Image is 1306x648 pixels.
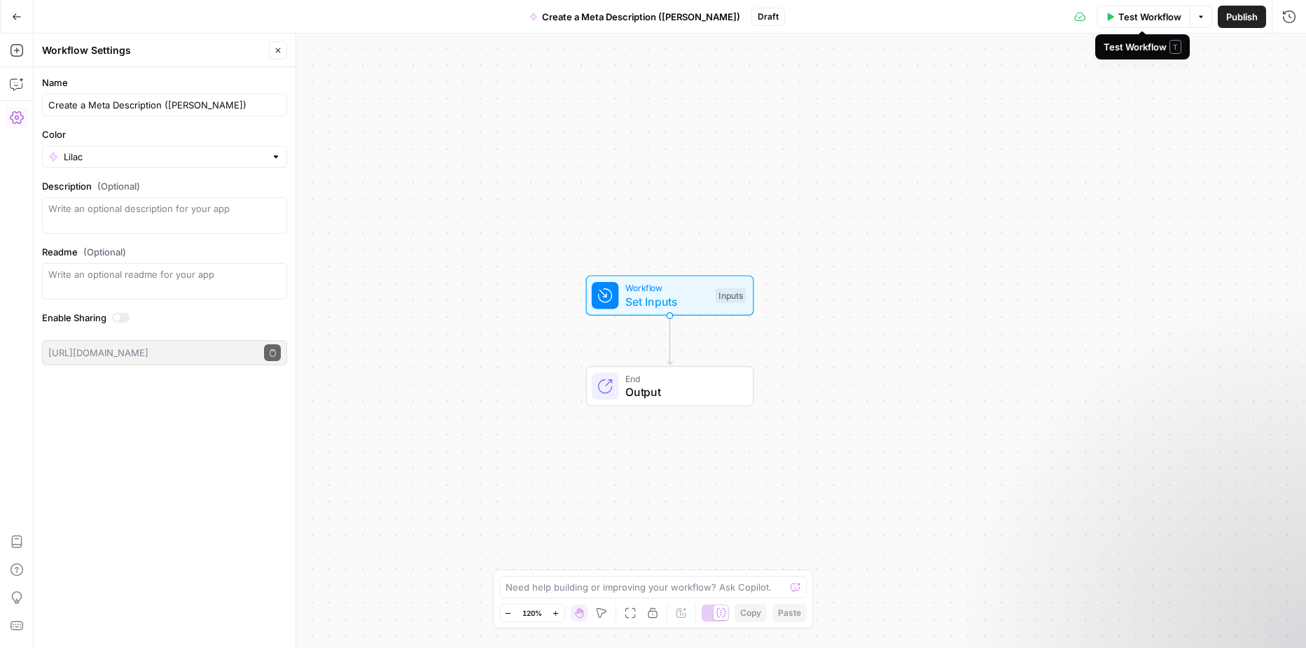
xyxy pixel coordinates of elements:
[625,281,709,295] span: Workflow
[42,311,287,325] label: Enable Sharing
[42,76,287,90] label: Name
[64,150,265,164] input: Lilac
[540,366,800,407] div: EndOutput
[1097,6,1190,28] button: Test Workflow
[42,43,265,57] div: Workflow Settings
[625,293,709,310] span: Set Inputs
[625,383,739,400] span: Output
[1218,6,1266,28] button: Publish
[740,607,761,619] span: Copy
[42,245,287,259] label: Readme
[521,6,749,28] button: Create a Meta Description ([PERSON_NAME])
[48,98,281,112] input: Untitled
[1104,40,1181,54] div: Test Workflow
[522,607,542,619] span: 120%
[97,179,140,193] span: (Optional)
[772,604,807,622] button: Paste
[735,604,767,622] button: Copy
[1169,40,1181,54] span: T
[1118,10,1181,24] span: Test Workflow
[542,10,740,24] span: Create a Meta Description ([PERSON_NAME])
[42,179,287,193] label: Description
[667,316,672,365] g: Edge from start to end
[540,275,800,316] div: WorkflowSet InputsInputs
[625,372,739,385] span: End
[778,607,801,619] span: Paste
[715,288,746,303] div: Inputs
[83,245,126,259] span: (Optional)
[758,10,779,23] span: Draft
[42,127,287,141] label: Color
[1226,10,1258,24] span: Publish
